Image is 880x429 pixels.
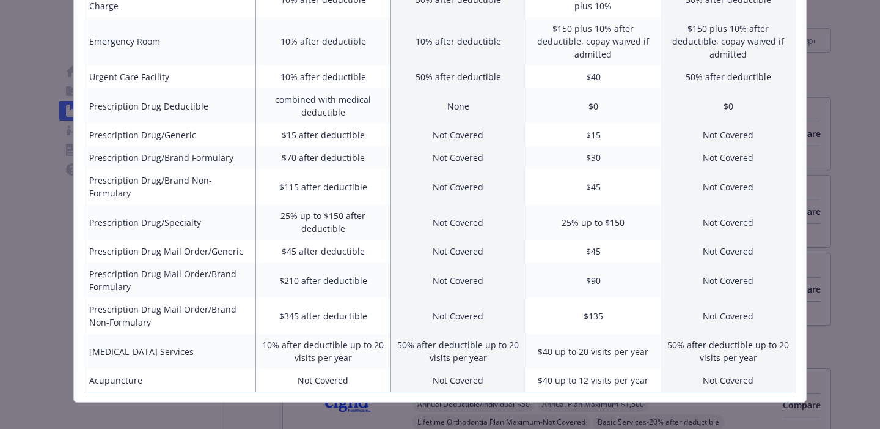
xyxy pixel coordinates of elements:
[255,240,391,263] td: $45 after deductible
[661,169,796,204] td: Not Covered
[255,369,391,392] td: Not Covered
[391,298,526,334] td: Not Covered
[84,298,256,334] td: Prescription Drug Mail Order/Brand Non-Formulary
[526,263,661,298] td: $90
[84,204,256,240] td: Prescription Drug/Specialty
[526,204,661,240] td: 25% up to $150
[391,17,526,65] td: 10% after deductible
[255,298,391,334] td: $345 after deductible
[391,65,526,88] td: 50% after deductible
[84,146,256,169] td: Prescription Drug/Brand Formulary
[391,240,526,263] td: Not Covered
[661,17,796,65] td: $150 plus 10% after deductible, copay waived if admitted
[255,263,391,298] td: $210 after deductible
[526,298,661,334] td: $135
[84,369,256,392] td: Acupuncture
[661,240,796,263] td: Not Covered
[526,124,661,146] td: $15
[526,17,661,65] td: $150 plus 10% after deductible, copay waived if admitted
[391,88,526,124] td: None
[255,17,391,65] td: 10% after deductible
[391,334,526,369] td: 50% after deductible up to 20 visits per year
[84,65,256,88] td: Urgent Care Facility
[84,240,256,263] td: Prescription Drug Mail Order/Generic
[526,240,661,263] td: $45
[661,204,796,240] td: Not Covered
[661,124,796,146] td: Not Covered
[661,263,796,298] td: Not Covered
[661,65,796,88] td: 50% after deductible
[255,146,391,169] td: $70 after deductible
[84,88,256,124] td: Prescription Drug Deductible
[255,204,391,240] td: 25% up to $150 after deductible
[526,146,661,169] td: $30
[255,65,391,88] td: 10% after deductible
[84,263,256,298] td: Prescription Drug Mail Order/Brand Formulary
[661,369,796,392] td: Not Covered
[84,334,256,369] td: [MEDICAL_DATA] Services
[391,263,526,298] td: Not Covered
[526,334,661,369] td: $40 up to 20 visits per year
[255,334,391,369] td: 10% after deductible up to 20 visits per year
[255,88,391,124] td: combined with medical deductible
[526,369,661,392] td: $40 up to 12 visits per year
[391,146,526,169] td: Not Covered
[84,124,256,146] td: Prescription Drug/Generic
[661,334,796,369] td: 50% after deductible up to 20 visits per year
[526,65,661,88] td: $40
[526,169,661,204] td: $45
[661,298,796,334] td: Not Covered
[255,124,391,146] td: $15 after deductible
[84,17,256,65] td: Emergency Room
[391,369,526,392] td: Not Covered
[391,124,526,146] td: Not Covered
[526,88,661,124] td: $0
[255,169,391,204] td: $115 after deductible
[391,169,526,204] td: Not Covered
[661,146,796,169] td: Not Covered
[661,88,796,124] td: $0
[391,204,526,240] td: Not Covered
[84,169,256,204] td: Prescription Drug/Brand Non-Formulary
